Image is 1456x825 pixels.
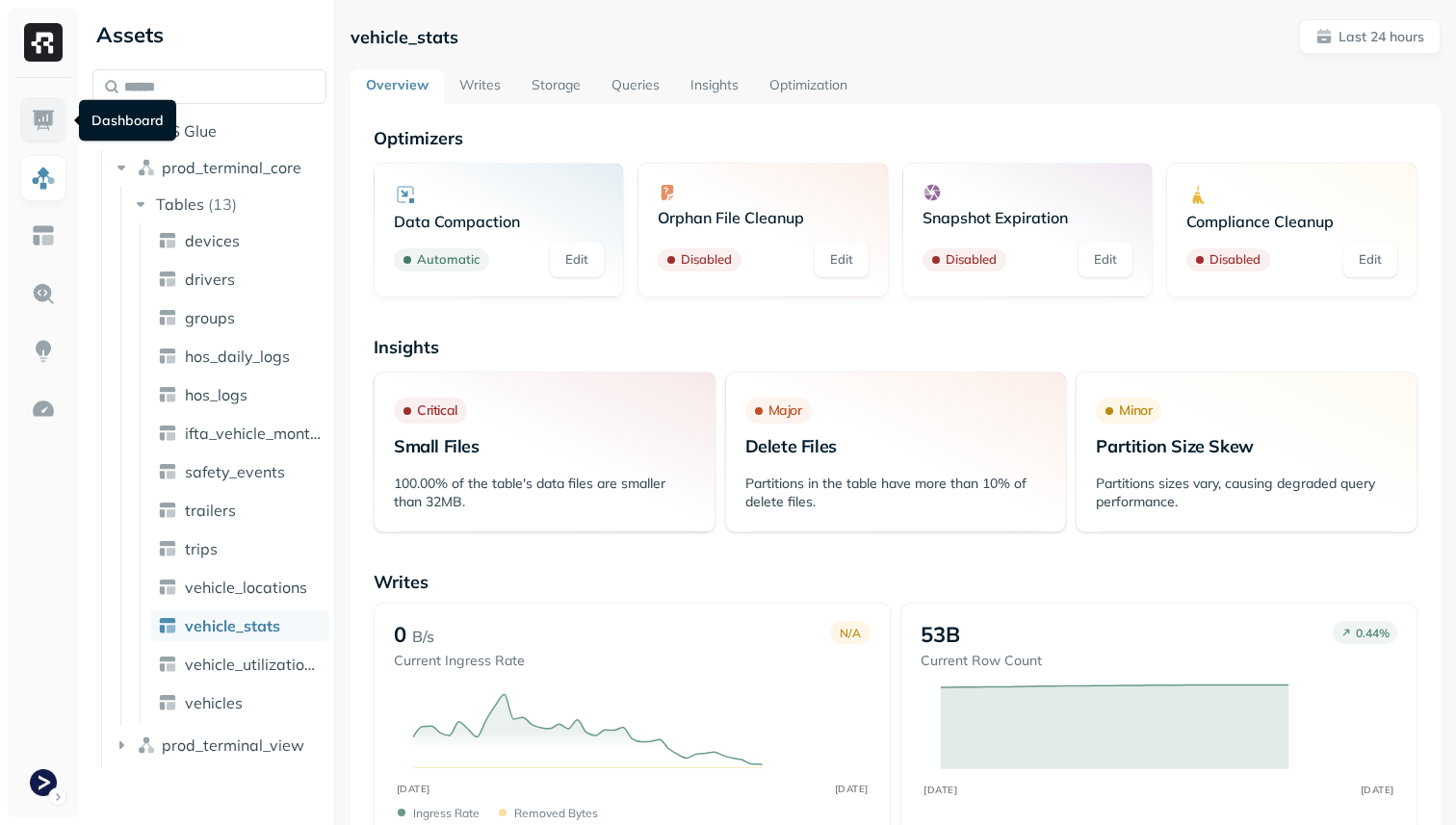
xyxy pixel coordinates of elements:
[185,347,290,366] span: hos_daily_logs
[374,571,1417,593] p: Writes
[1209,250,1261,270] p: Disabled
[143,121,217,141] span: AWS Glue
[1096,435,1397,457] p: Partition Size Skew
[394,435,695,457] p: Small Files
[150,649,329,680] a: vehicle_utilization_day
[150,341,329,372] a: hos_daily_logs
[137,735,156,755] img: namespace
[150,495,329,526] a: trailers
[412,625,434,648] p: B/s
[30,769,57,796] img: Terminal
[150,302,329,333] a: groups
[158,308,177,327] img: table
[31,281,56,306] img: Query Explorer
[158,347,177,366] img: table
[514,806,598,820] p: Removed bytes
[374,127,1417,149] p: Optimizers
[394,212,605,231] p: Data Compaction
[31,223,56,248] img: Asset Explorer
[158,385,177,404] img: table
[150,225,329,256] a: devices
[31,397,56,422] img: Optimization
[921,652,1042,670] p: Current Row Count
[185,539,218,558] span: trips
[550,243,604,277] a: Edit
[150,572,329,603] a: vehicle_locations
[31,108,56,133] img: Dashboard
[150,533,329,564] a: trips
[658,208,869,227] p: Orphan File Cleanup
[417,250,480,270] p: Automatic
[1356,626,1390,640] p: 0.44 %
[1343,243,1397,277] a: Edit
[351,69,444,104] a: Overview
[162,735,304,755] span: prod_terminal_view
[185,424,322,443] span: ifta_vehicle_months
[158,424,177,443] img: table
[768,401,802,420] p: Major
[1361,784,1394,795] tspan: [DATE]
[396,783,429,795] tspan: [DATE]
[158,693,177,712] img: table
[158,270,177,289] img: table
[921,621,960,648] p: 53B
[754,69,863,104] a: Optimization
[137,158,156,177] img: namespace
[185,308,235,327] span: groups
[131,189,328,219] button: Tables(13)
[24,23,63,62] img: Ryft
[745,475,1047,511] p: Partitions in the table have more than 10% of delete files.
[185,385,247,404] span: hos_logs
[1186,212,1397,231] p: Compliance Cleanup
[92,19,326,50] div: Assets
[150,687,329,718] a: vehicles
[112,152,327,183] button: prod_terminal_core
[150,456,329,487] a: safety_events
[923,208,1133,227] p: Snapshot Expiration
[923,784,957,795] tspan: [DATE]
[351,26,458,48] p: vehicle_stats
[1339,28,1424,46] p: Last 24 hours
[681,250,732,270] p: Disabled
[158,462,177,481] img: table
[31,339,56,364] img: Insights
[112,730,327,761] button: prod_terminal_view
[596,69,675,104] a: Queries
[946,250,997,270] p: Disabled
[815,243,869,277] a: Edit
[158,539,177,558] img: table
[444,69,516,104] a: Writes
[158,501,177,520] img: table
[1079,243,1132,277] a: Edit
[1119,401,1152,420] p: Minor
[394,621,406,648] p: 0
[394,652,525,670] p: Current Ingress Rate
[394,475,695,511] p: 100.00% of the table's data files are smaller than 32MB.
[185,578,307,597] span: vehicle_locations
[1096,475,1397,511] p: Partitions sizes vary, causing degraded query performance.
[675,69,754,104] a: Insights
[374,336,1417,358] p: Insights
[79,100,176,142] div: Dashboard
[150,379,329,410] a: hos_logs
[162,158,301,177] span: prod_terminal_core
[834,783,868,795] tspan: [DATE]
[516,69,596,104] a: Storage
[185,693,243,712] span: vehicles
[185,616,280,635] span: vehicle_stats
[745,435,1047,457] p: Delete Files
[150,264,329,295] a: drivers
[158,616,177,635] img: table
[840,626,861,640] p: N/A
[185,655,322,674] span: vehicle_utilization_day
[158,655,177,674] img: table
[150,610,329,641] a: vehicle_stats
[417,401,457,420] p: Critical
[92,116,326,146] button: AWS Glue
[208,194,237,214] p: ( 13 )
[158,231,177,250] img: table
[185,270,235,289] span: drivers
[150,418,329,449] a: ifta_vehicle_months
[31,166,56,191] img: Assets
[413,806,480,820] p: Ingress Rate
